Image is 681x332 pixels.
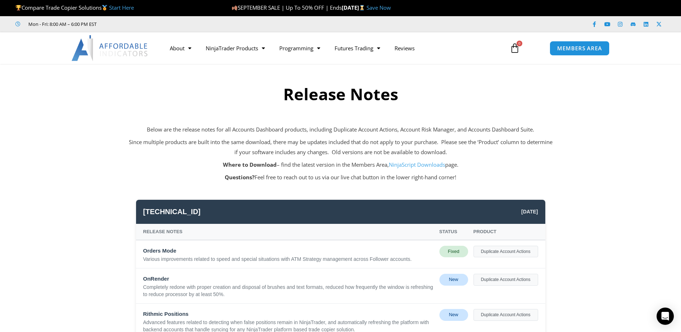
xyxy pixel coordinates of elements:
a: Reviews [387,40,422,56]
iframe: Customer reviews powered by Trustpilot [107,20,214,28]
p: – find the latest version in the Members Area, page. [129,160,552,170]
div: Completely redone with proper creation and disposal of brushes and text formats, reduced how freq... [143,284,434,298]
strong: Questions? [225,174,255,181]
a: Start Here [109,4,134,11]
nav: Menu [163,40,502,56]
span: Compare Trade Copier Solutions [15,4,134,11]
div: Rithmic Positions [143,309,434,319]
span: Mon - Fri: 8:00 AM – 6:00 PM EST [27,20,97,28]
a: 0 [499,38,531,59]
div: Status [439,227,468,236]
strong: Where to Download [223,161,277,168]
p: Feel free to reach out to us via our live chat button in the lower right-hand corner! [129,172,552,183]
span: MEMBERS AREA [557,46,602,51]
span: [DATE] [521,207,538,216]
div: New [439,309,468,321]
span: [TECHNICAL_ID] [143,205,201,218]
div: Fixed [439,246,468,257]
a: Save Now [367,4,391,11]
img: 🍂 [232,5,237,10]
div: OnRender [143,274,434,284]
a: NinjaScript Downloads [389,161,445,168]
div: Release Notes [143,227,434,236]
div: Orders Mode [143,246,434,256]
h2: Release Notes [129,84,552,105]
img: 🏆 [16,5,21,10]
a: NinjaTrader Products [199,40,272,56]
span: 0 [517,41,522,46]
img: 🥇 [102,5,107,10]
div: Product [474,227,538,236]
img: LogoAI | Affordable Indicators – NinjaTrader [71,35,149,61]
a: About [163,40,199,56]
img: ⌛ [359,5,365,10]
a: MEMBERS AREA [550,41,610,56]
div: Duplicate Account Actions [474,274,538,285]
div: Duplicate Account Actions [474,309,538,321]
a: Programming [272,40,327,56]
span: SEPTEMBER SALE | Up To 50% OFF | Ends [232,4,342,11]
p: Below are the release notes for all Accounts Dashboard products, including Duplicate Account Acti... [129,125,552,135]
p: Since multiple products are built into the same download, there may be updates included that do n... [129,137,552,157]
div: New [439,274,468,285]
a: Futures Trading [327,40,387,56]
div: Various improvements related to speed and special situations with ATM Strategy management across ... [143,256,434,263]
strong: [DATE] [342,4,367,11]
div: Duplicate Account Actions [474,246,538,257]
div: Open Intercom Messenger [657,308,674,325]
